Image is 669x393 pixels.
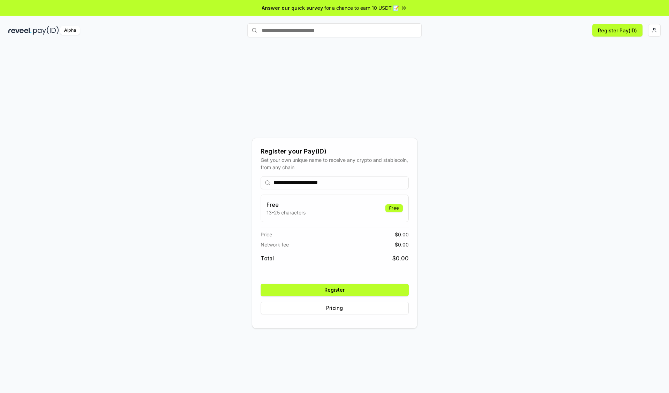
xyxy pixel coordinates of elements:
[262,4,323,11] span: Answer our quick survey
[261,147,409,156] div: Register your Pay(ID)
[261,254,274,262] span: Total
[261,302,409,314] button: Pricing
[395,231,409,238] span: $ 0.00
[385,204,403,212] div: Free
[324,4,399,11] span: for a chance to earn 10 USDT 📝
[261,241,289,248] span: Network fee
[261,231,272,238] span: Price
[592,24,643,37] button: Register Pay(ID)
[392,254,409,262] span: $ 0.00
[395,241,409,248] span: $ 0.00
[267,201,306,209] h3: Free
[267,209,306,216] p: 13-25 characters
[261,156,409,171] div: Get your own unique name to receive any crypto and stablecoin, from any chain
[8,26,32,35] img: reveel_dark
[60,26,80,35] div: Alpha
[33,26,59,35] img: pay_id
[261,284,409,296] button: Register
